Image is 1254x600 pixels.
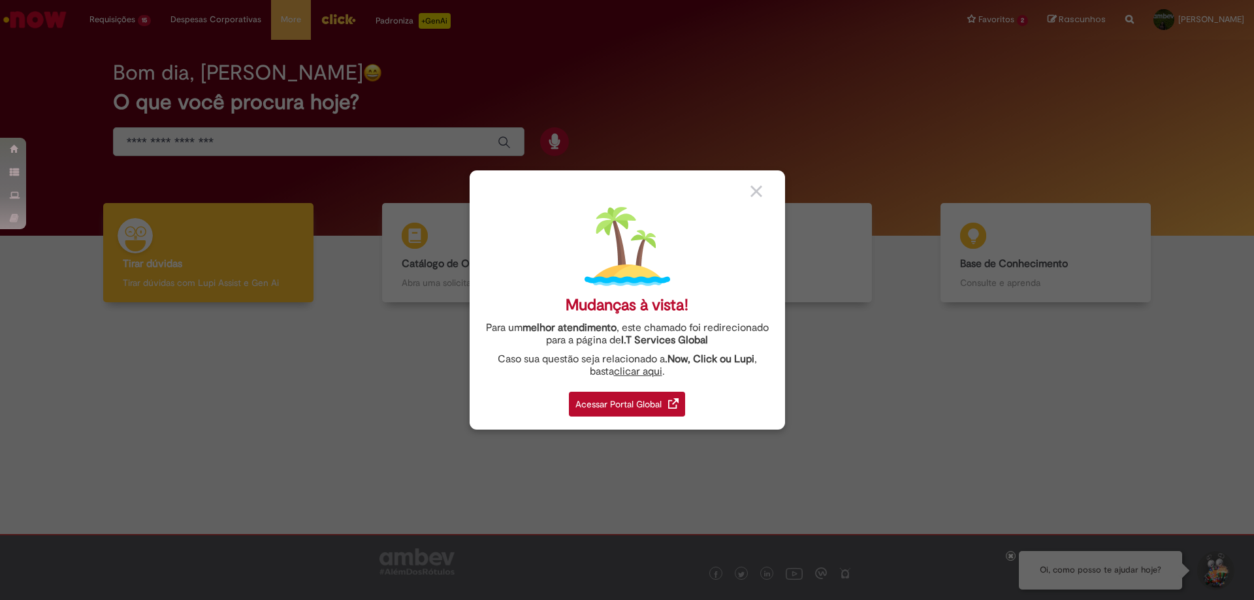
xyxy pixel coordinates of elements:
a: Acessar Portal Global [569,385,685,417]
strong: melhor atendimento [522,321,617,334]
div: Acessar Portal Global [569,392,685,417]
a: clicar aqui [614,358,662,378]
strong: .Now, Click ou Lupi [665,353,754,366]
img: close_button_grey.png [750,185,762,197]
div: Para um , este chamado foi redirecionado para a página de [479,322,775,347]
a: I.T Services Global [621,326,708,347]
div: Caso sua questão seja relacionado a , basta . [479,353,775,378]
img: island.png [585,204,670,289]
div: Mudanças à vista! [566,296,688,315]
img: redirect_link.png [668,398,679,409]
